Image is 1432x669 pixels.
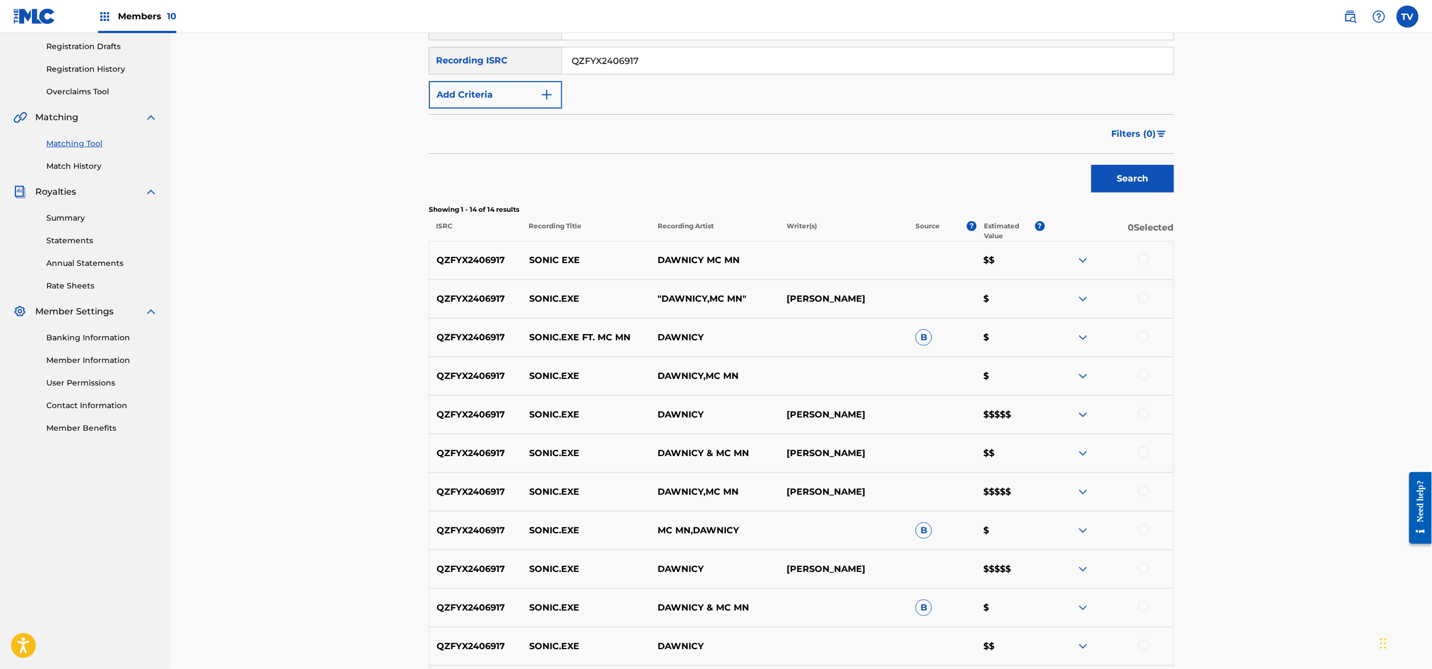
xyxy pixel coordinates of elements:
p: [PERSON_NAME] [779,485,908,499]
p: DAWNICY & MC MN [650,447,779,460]
p: DAWNICY & MC MN [650,601,779,614]
p: DAWNICY [650,408,779,421]
span: Members [118,10,176,23]
p: $$$$$ [977,408,1045,421]
p: $$$$$ [977,563,1045,576]
p: [PERSON_NAME] [779,408,908,421]
img: expand [1076,640,1090,653]
a: Contact Information [46,400,158,411]
p: SONIC.EXE [522,485,651,499]
p: [PERSON_NAME] [779,447,908,460]
p: QZFYX2406917 [429,254,522,267]
a: Summary [46,212,158,224]
div: Chat-Widget [1377,616,1432,669]
img: expand [1076,408,1090,421]
p: 0 Selected [1045,221,1174,241]
p: QZFYX2406917 [429,485,522,499]
span: Royalties [35,185,76,199]
span: B [916,522,932,539]
p: Source [916,221,940,241]
p: QZFYX2406917 [429,563,522,576]
img: expand [1076,370,1090,383]
img: Matching [13,111,27,124]
p: Recording Title [521,221,650,241]
img: expand [144,305,158,318]
p: MC MN,DAWNICY [650,524,779,537]
span: Filters ( 0 ) [1112,127,1156,141]
a: Annual Statements [46,258,158,269]
img: expand [144,185,158,199]
img: expand [1076,331,1090,344]
p: SONIC.EXE [522,563,651,576]
p: SONIC.EXE [522,601,651,614]
div: Help [1368,6,1390,28]
img: expand [1076,601,1090,614]
p: DAWNICY,MC MN [650,485,779,499]
p: QZFYX2406917 [429,292,522,306]
p: [PERSON_NAME] [779,563,908,576]
span: Matching [35,111,78,124]
button: Filters (0) [1105,120,1174,148]
img: expand [144,111,158,124]
img: Royalties [13,185,26,199]
p: ISRC [429,221,521,241]
p: QZFYX2406917 [429,601,522,614]
p: QZFYX2406917 [429,408,522,421]
p: QZFYX2406917 [429,640,522,653]
p: "DAWNICY,MC MN" [650,292,779,306]
img: filter [1157,131,1166,137]
img: Top Rightsholders [98,10,111,23]
p: SONIC.EXE [522,370,651,383]
a: Rate Sheets [46,280,158,292]
img: search [1344,10,1357,23]
p: $ [977,601,1045,614]
p: $ [977,370,1045,383]
button: Add Criteria [429,81,562,109]
p: $$$$$ [977,485,1045,499]
img: expand [1076,563,1090,576]
p: QZFYX2406917 [429,370,522,383]
p: SONIC.EXE [522,292,651,306]
span: 10 [167,11,176,22]
p: QZFYX2406917 [429,447,522,460]
a: Registration Drafts [46,41,158,52]
p: $$ [977,447,1045,460]
p: SONIC.EXE [522,447,651,460]
p: SONIC.EXE [522,640,651,653]
p: $ [977,331,1045,344]
img: MLC Logo [13,8,56,24]
a: Registration History [46,63,158,75]
span: Member Settings [35,305,114,318]
img: expand [1076,485,1090,499]
p: Estimated Value [984,221,1035,241]
img: expand [1076,292,1090,306]
p: SONIC EXE [522,254,651,267]
a: Banking Information [46,332,158,344]
iframe: Resource Center [1401,464,1432,553]
img: expand [1076,524,1090,537]
span: ? [967,221,977,231]
p: DAWNICY [650,640,779,653]
a: Statements [46,235,158,247]
a: Match History [46,160,158,172]
div: Ziehen [1380,627,1387,660]
p: DAWNICY,MC MN [650,370,779,383]
p: DAWNICY [650,563,779,576]
span: B [916,329,932,346]
div: User Menu [1397,6,1419,28]
img: expand [1076,447,1090,460]
p: $$ [977,640,1045,653]
button: Search [1091,165,1174,192]
p: [PERSON_NAME] [779,292,908,306]
a: Member Benefits [46,422,158,434]
p: $ [977,524,1045,537]
form: Search Form [429,13,1174,198]
img: Member Settings [13,305,26,318]
img: 9d2ae6d4665cec9f34b9.svg [540,88,553,101]
span: ? [1035,221,1045,231]
p: DAWNICY [650,331,779,344]
a: Member Information [46,355,158,366]
img: expand [1076,254,1090,267]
